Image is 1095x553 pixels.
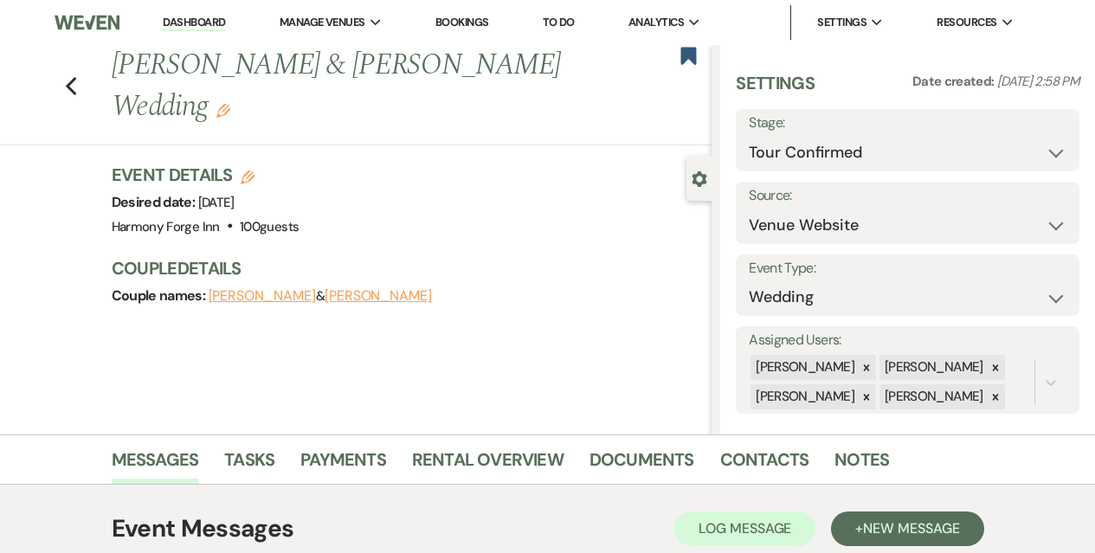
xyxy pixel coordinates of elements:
[937,14,996,31] span: Resources
[736,71,815,109] h3: Settings
[280,14,365,31] span: Manage Venues
[209,287,432,305] span: &
[674,511,815,546] button: Log Message
[112,286,209,305] span: Couple names:
[112,511,294,547] h1: Event Messages
[216,102,230,118] button: Edit
[412,446,564,484] a: Rental Overview
[831,511,983,546] button: +New Message
[198,194,235,211] span: [DATE]
[749,111,1066,136] label: Stage:
[997,73,1079,90] span: [DATE] 2:58 PM
[692,170,707,186] button: Close lead details
[543,15,575,29] a: To Do
[112,45,585,127] h1: [PERSON_NAME] & [PERSON_NAME] Wedding
[750,384,857,409] div: [PERSON_NAME]
[834,446,889,484] a: Notes
[224,446,274,484] a: Tasks
[589,446,694,484] a: Documents
[112,218,220,235] span: Harmony Forge Inn
[863,519,959,537] span: New Message
[749,328,1066,353] label: Assigned Users:
[112,446,199,484] a: Messages
[112,163,300,187] h3: Event Details
[912,73,997,90] span: Date created:
[163,15,225,31] a: Dashboard
[300,446,386,484] a: Payments
[112,256,695,280] h3: Couple Details
[750,355,857,380] div: [PERSON_NAME]
[628,14,684,31] span: Analytics
[879,355,986,380] div: [PERSON_NAME]
[435,15,489,29] a: Bookings
[209,289,316,303] button: [PERSON_NAME]
[112,193,198,211] span: Desired date:
[749,256,1066,281] label: Event Type:
[817,14,866,31] span: Settings
[699,519,791,537] span: Log Message
[240,218,299,235] span: 100 guests
[325,289,432,303] button: [PERSON_NAME]
[749,183,1066,209] label: Source:
[720,446,809,484] a: Contacts
[879,384,986,409] div: [PERSON_NAME]
[55,4,119,41] img: Weven Logo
